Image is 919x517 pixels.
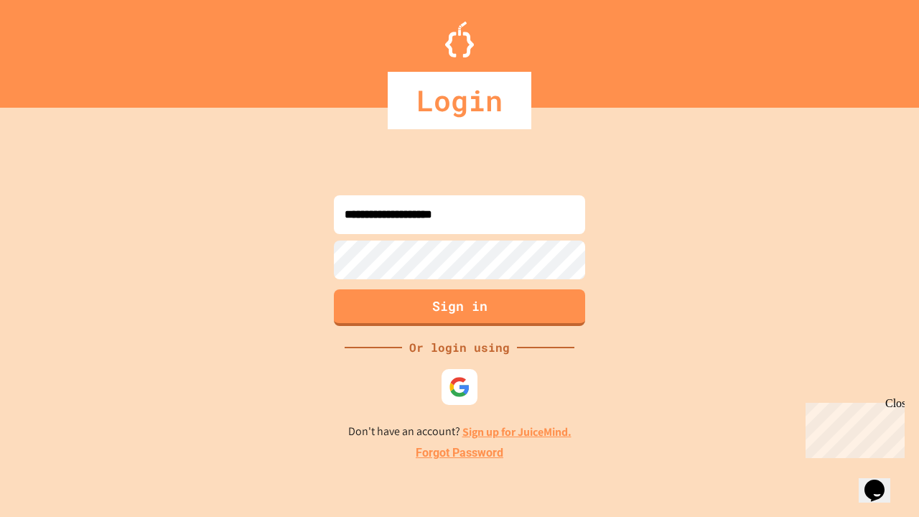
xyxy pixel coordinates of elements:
img: google-icon.svg [449,376,470,398]
div: Chat with us now!Close [6,6,99,91]
img: Logo.svg [445,22,474,57]
p: Don't have an account? [348,423,572,441]
button: Sign in [334,289,585,326]
div: Login [388,72,531,129]
div: Or login using [402,339,517,356]
iframe: chat widget [859,460,905,503]
a: Forgot Password [416,444,503,462]
a: Sign up for JuiceMind. [462,424,572,439]
iframe: chat widget [800,397,905,458]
